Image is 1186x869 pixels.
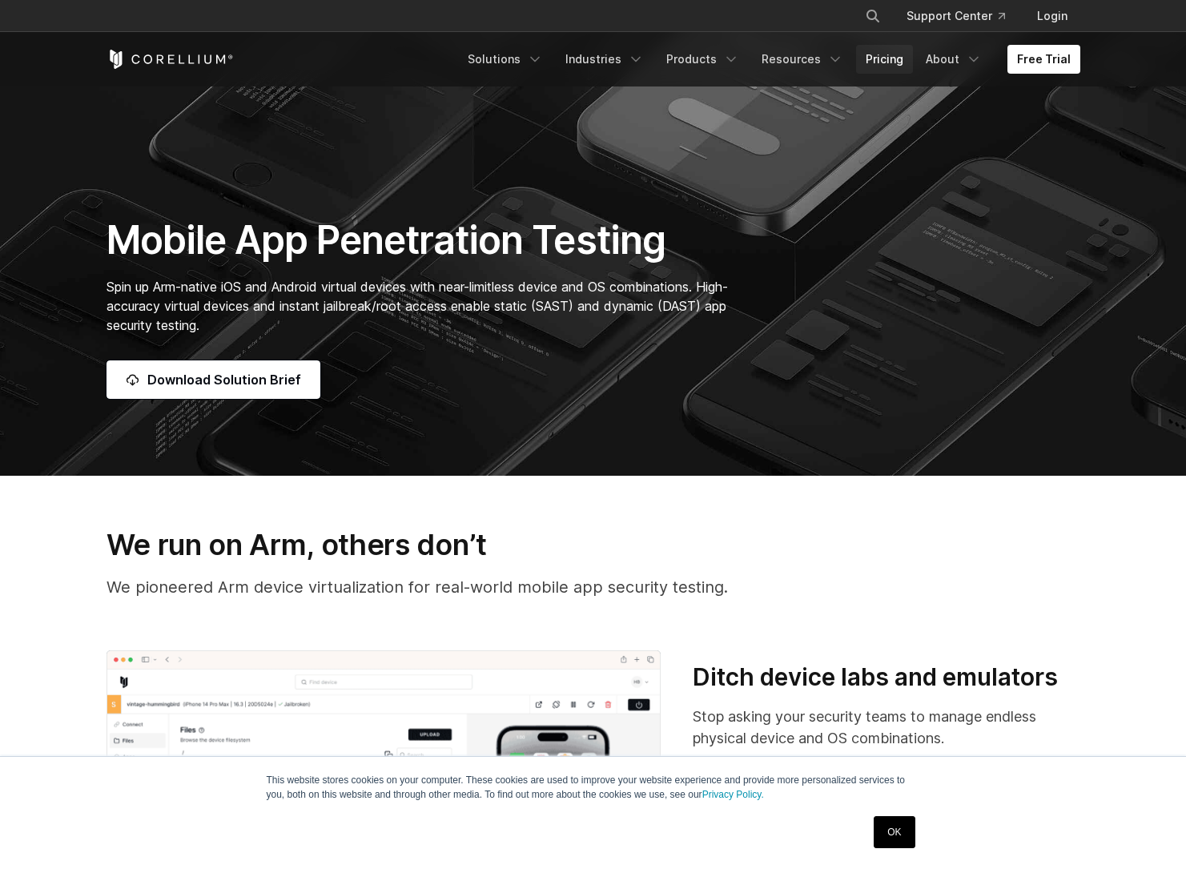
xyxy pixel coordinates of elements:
[458,45,553,74] a: Solutions
[107,50,234,69] a: Corellium Home
[107,527,1080,562] h3: We run on Arm, others don’t
[107,360,320,399] a: Download Solution Brief
[107,575,1080,599] p: We pioneered Arm device virtualization for real-world mobile app security testing.
[458,45,1080,74] div: Navigation Menu
[107,279,728,333] span: Spin up Arm-native iOS and Android virtual devices with near-limitless device and OS combinations...
[702,789,764,800] a: Privacy Policy.
[856,45,913,74] a: Pricing
[894,2,1018,30] a: Support Center
[556,45,653,74] a: Industries
[1024,2,1080,30] a: Login
[916,45,991,74] a: About
[267,773,920,802] p: This website stores cookies on your computer. These cookies are used to improve your website expe...
[693,662,1079,693] h3: Ditch device labs and emulators
[107,216,745,264] h1: Mobile App Penetration Testing
[657,45,749,74] a: Products
[693,706,1079,749] p: Stop asking your security teams to manage endless physical device and OS combinations.
[147,370,301,389] span: Download Solution Brief
[858,2,887,30] button: Search
[752,45,853,74] a: Resources
[874,816,915,848] a: OK
[1007,45,1080,74] a: Free Trial
[846,2,1080,30] div: Navigation Menu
